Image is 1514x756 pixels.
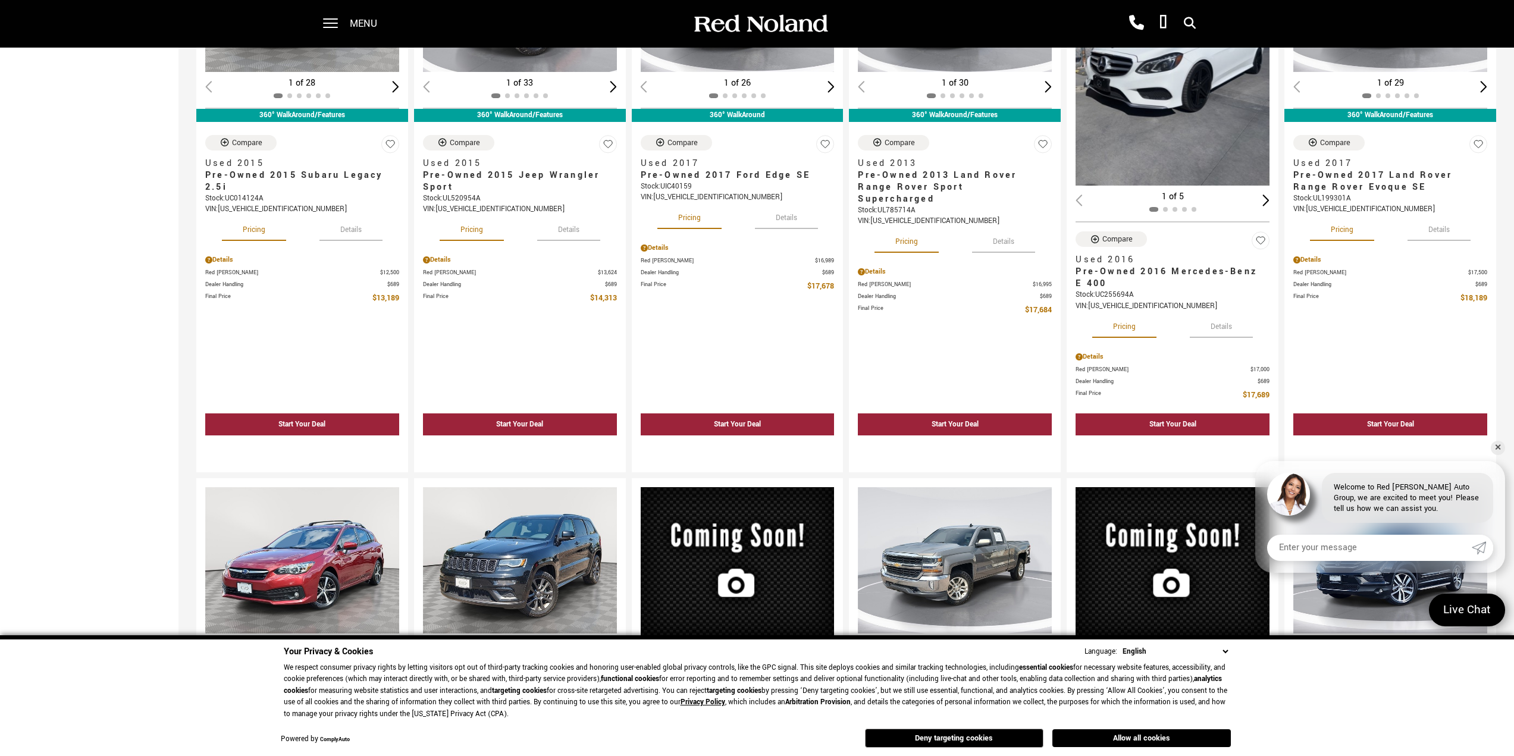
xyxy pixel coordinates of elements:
button: Compare Vehicle [1293,135,1365,150]
button: pricing tab [1310,215,1374,241]
strong: targeting cookies [707,686,761,696]
div: 360° WalkAround [632,109,844,122]
div: 1 of 5 [1076,190,1269,203]
span: $689 [605,280,617,289]
div: Start Your Deal [1149,419,1196,429]
span: Dealer Handling [423,280,605,289]
div: Pricing Details - Pre-Owned 2015 Subaru Legacy 2.5i AWD [205,255,399,265]
span: $16,989 [815,256,834,265]
button: details tab [319,215,383,241]
div: Start Your Deal [423,413,617,435]
span: Pre-Owned 2015 Subaru Legacy 2.5i [205,170,390,193]
div: Start Your Deal [205,413,399,435]
span: $18,189 [1460,292,1487,305]
div: undefined - Pre-Owned 2017 Land Rover Range Rover Evoque SE With Navigation & 4WD [1293,438,1487,460]
span: Final Price [858,304,1025,316]
p: We respect consumer privacy rights by letting visitors opt out of third-party tracking cookies an... [284,662,1231,720]
a: ComplyAuto [320,736,350,744]
a: Submit [1472,535,1493,561]
a: Dealer Handling $689 [205,280,399,289]
span: Used 2017 [641,158,826,170]
span: Used 2015 [205,158,390,170]
div: Pricing Details - Pre-Owned 2017 Land Rover Range Rover Evoque SE With Navigation & 4WD [1293,255,1487,265]
div: 1 of 28 [205,77,399,90]
button: Save Vehicle [1469,135,1487,158]
span: Final Price [641,280,808,293]
strong: functional cookies [601,674,659,684]
span: Dealer Handling [205,280,387,289]
span: Your Privacy & Cookies [284,645,373,658]
div: 1 of 29 [1293,77,1487,90]
span: $13,624 [598,268,617,277]
button: Compare Vehicle [858,135,929,150]
span: $689 [822,268,834,277]
span: Live Chat [1437,602,1497,618]
div: Stock : UL785714A [858,205,1052,216]
div: Compare [1102,234,1133,244]
div: Pricing Details - Pre-Owned 2017 Ford Edge SE AWD [641,243,835,253]
strong: analytics cookies [284,674,1222,696]
span: $13,189 [372,292,399,305]
a: Red [PERSON_NAME] $17,000 [1076,365,1269,374]
div: Start Your Deal [496,419,543,429]
span: Red [PERSON_NAME] [205,268,380,277]
div: undefined - Pre-Owned 2013 Land Rover Range Rover Sport Supercharged With Navigation & 4WD [858,438,1052,460]
div: Stock : UIC40159 [641,181,835,192]
div: Pricing Details - Pre-Owned 2015 Jeep Wrangler Sport 4WD [423,255,617,265]
strong: targeting cookies [492,686,547,696]
span: Dealer Handling [858,292,1040,301]
span: Pre-Owned 2016 Mercedes-Benz E 400 [1076,266,1261,290]
u: Privacy Policy [681,697,725,707]
button: pricing tab [222,215,286,241]
a: Final Price $18,189 [1293,292,1487,305]
a: Dealer Handling $689 [858,292,1052,301]
a: Dealer Handling $689 [423,280,617,289]
span: Final Price [423,292,590,305]
a: Dealer Handling $689 [1293,280,1487,289]
img: 2021 Subaru Impreza Premium 1 [205,487,400,633]
a: Final Price $17,689 [1076,389,1269,401]
button: details tab [1190,312,1253,338]
span: Pre-Owned 2017 Land Rover Range Rover Evoque SE [1293,170,1478,193]
a: Red [PERSON_NAME] $16,989 [641,256,835,265]
div: Next slide [1480,81,1487,92]
button: details tab [755,203,818,229]
div: Start Your Deal [932,419,979,429]
div: undefined - Pre-Owned 2015 Subaru Legacy 2.5i AWD [205,438,399,460]
div: Stock : UL520954A [423,193,617,204]
div: Start Your Deal [1367,419,1414,429]
span: $689 [387,280,399,289]
a: Used 2016Pre-Owned 2016 Mercedes-Benz E 400 [1076,254,1269,290]
button: details tab [537,215,600,241]
button: Deny targeting cookies [865,729,1043,748]
a: Used 2017Pre-Owned 2017 Land Rover Range Rover Evoque SE [1293,158,1487,193]
div: undefined - Pre-Owned 2017 Ford Edge SE AWD [641,438,835,460]
a: Red [PERSON_NAME] $12,500 [205,268,399,277]
div: Language: [1084,648,1117,655]
a: Dealer Handling $689 [1076,377,1269,386]
button: Compare Vehicle [205,135,277,150]
div: 360° WalkAround/Features [1284,109,1496,122]
div: undefined - Pre-Owned 2016 Mercedes-Benz E 400 With Navigation [1076,438,1269,460]
div: VIN: [US_VEHICLE_IDENTIFICATION_NUMBER] [1076,301,1269,312]
div: Stock : UC255694A [1076,290,1269,300]
a: Used 2017Pre-Owned 2017 Ford Edge SE [641,158,835,181]
div: Start Your Deal [641,413,835,435]
div: Stock : UC014124A [205,193,399,204]
button: Compare Vehicle [641,135,712,150]
img: 2018 Jeep Grand Cherokee High Altitude 1 [423,487,618,633]
button: Allow all cookies [1052,729,1231,747]
div: Next slide [610,81,617,92]
span: $17,684 [1025,304,1052,316]
button: pricing tab [874,227,939,253]
div: VIN: [US_VEHICLE_IDENTIFICATION_NUMBER] [641,192,835,203]
span: Used 2016 [1076,254,1261,266]
a: Used 2015Pre-Owned 2015 Jeep Wrangler Sport [423,158,617,193]
div: Compare [450,137,480,148]
button: Save Vehicle [599,135,617,158]
strong: Arbitration Provision [785,697,851,707]
div: Powered by [281,736,350,744]
div: Next slide [1045,81,1052,92]
span: Used 2017 [1293,158,1478,170]
span: Final Price [1293,292,1460,305]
